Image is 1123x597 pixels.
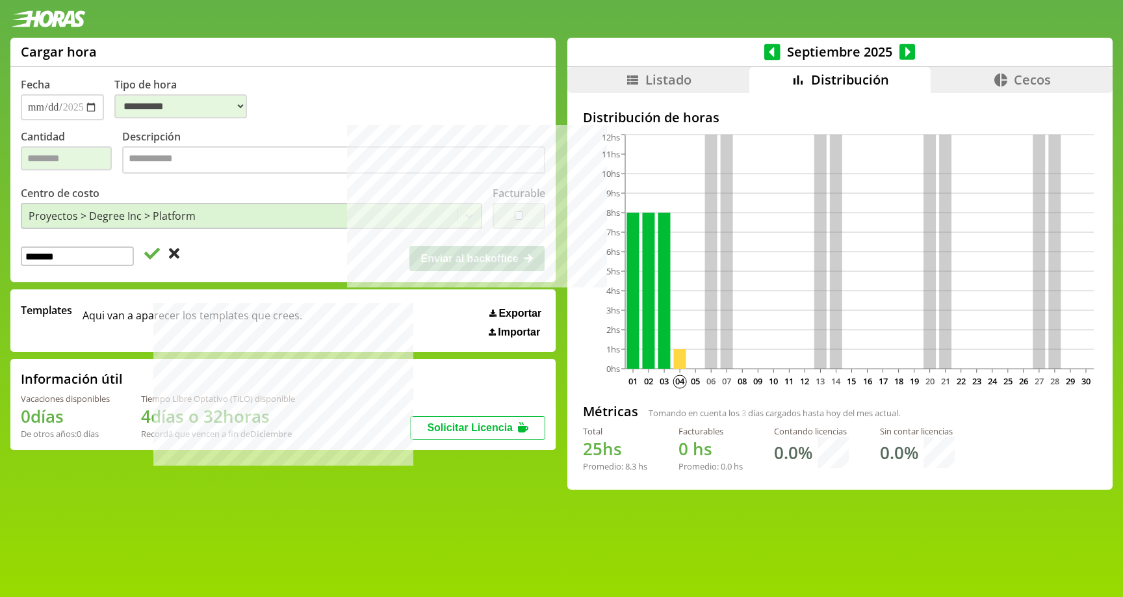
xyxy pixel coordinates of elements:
text: 13 [816,375,825,387]
span: 3 [742,407,746,419]
h1: Cargar hora [21,43,97,60]
text: 21 [940,375,949,387]
span: Aqui van a aparecer los templates que crees. [83,303,302,338]
span: 0 [678,437,688,460]
textarea: Descripción [122,146,545,174]
text: 02 [644,375,653,387]
span: 8.3 [625,460,636,472]
text: 26 [1019,375,1028,387]
label: Facturable [493,186,545,200]
b: Diciembre [250,428,292,440]
text: 11 [784,375,794,387]
text: 05 [691,375,700,387]
div: Promedio: hs [583,460,647,472]
tspan: 0hs [606,363,620,375]
div: Facturables [678,425,743,437]
text: 01 [628,375,638,387]
tspan: 2hs [606,324,620,336]
div: Promedio: hs [678,460,743,472]
text: 18 [894,375,903,387]
tspan: 7hs [606,226,620,238]
text: 24 [988,375,998,387]
text: 20 [925,375,934,387]
h1: 0.0 % [880,441,918,464]
tspan: 3hs [606,304,620,316]
span: Cecos [1014,71,1051,88]
tspan: 12hs [602,131,620,143]
button: Solicitar Licencia [410,416,545,440]
span: 25 [583,437,602,460]
h1: hs [678,437,743,460]
span: Solicitar Licencia [427,422,513,433]
text: 06 [706,375,716,387]
text: 07 [722,375,731,387]
text: 22 [957,375,966,387]
text: 19 [909,375,918,387]
tspan: 11hs [602,148,620,160]
text: 04 [675,375,685,387]
input: Cantidad [21,146,112,170]
text: 28 [1050,375,1059,387]
h1: hs [583,437,647,460]
div: De otros años: 0 días [21,428,110,440]
tspan: 10hs [602,168,620,179]
text: 16 [862,375,871,387]
text: 25 [1003,375,1013,387]
label: Tipo de hora [114,77,257,120]
span: Importar [498,326,540,338]
text: 09 [753,375,762,387]
div: Proyectos > Degree Inc > Platform [29,209,196,223]
div: Total [583,425,647,437]
h1: 0 días [21,405,110,428]
text: 27 [1035,375,1044,387]
text: 17 [878,375,887,387]
span: Tomando en cuenta los días cargados hasta hoy del mes actual. [649,407,900,419]
div: Vacaciones disponibles [21,393,110,405]
img: logotipo [10,10,86,27]
div: Recordá que vencen a fin de [141,428,295,440]
text: 29 [1066,375,1075,387]
div: Contando licencias [774,425,849,437]
text: 15 [847,375,856,387]
span: Distribución [811,71,889,88]
text: 12 [800,375,809,387]
text: 23 [972,375,981,387]
button: Exportar [485,307,545,320]
h2: Distribución de horas [583,109,1097,126]
label: Cantidad [21,129,122,177]
text: 14 [831,375,841,387]
h2: Información útil [21,370,123,388]
h1: 4 días o 32 horas [141,405,295,428]
text: 30 [1081,375,1091,387]
select: Tipo de hora [114,94,247,118]
div: Tiempo Libre Optativo (TiLO) disponible [141,393,295,405]
text: 08 [738,375,747,387]
tspan: 5hs [606,265,620,277]
label: Fecha [21,77,50,92]
label: Centro de costo [21,186,99,200]
text: 10 [769,375,778,387]
span: Listado [645,71,691,88]
tspan: 9hs [606,187,620,199]
span: Templates [21,303,72,317]
label: Descripción [122,129,545,177]
h1: 0.0 % [774,441,812,464]
span: Exportar [498,308,541,319]
tspan: 8hs [606,207,620,219]
tspan: 4hs [606,285,620,297]
span: 0.0 [721,460,732,472]
div: Sin contar licencias [880,425,955,437]
span: Septiembre 2025 [781,43,899,60]
text: 03 [660,375,669,387]
h2: Métricas [583,403,638,420]
tspan: 6hs [606,246,620,258]
tspan: 1hs [606,343,620,355]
